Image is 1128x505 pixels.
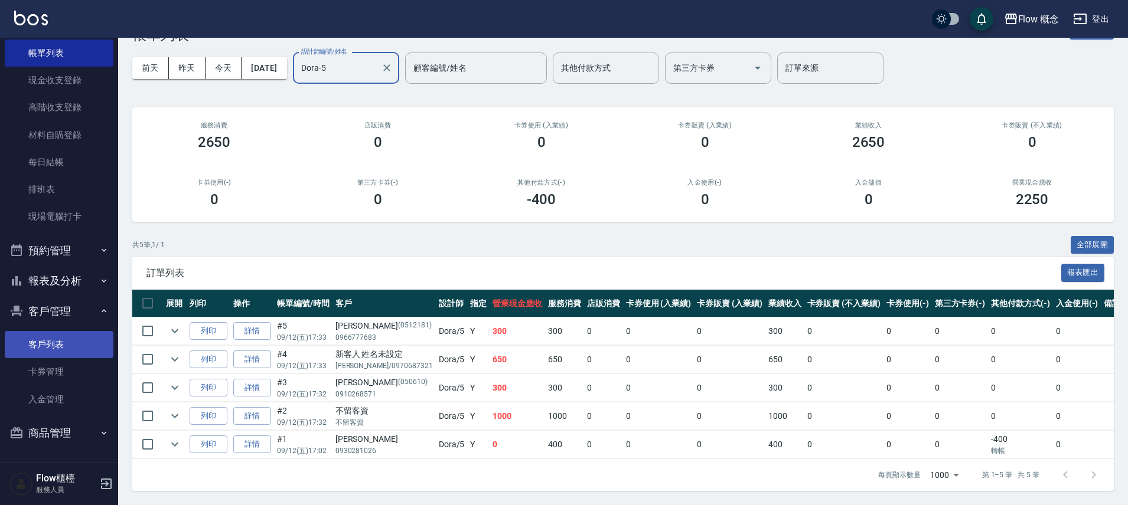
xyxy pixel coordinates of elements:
[5,122,113,149] a: 材料自購登錄
[210,191,219,208] h3: 0
[190,379,227,397] button: 列印
[146,122,282,129] h3: 服務消費
[374,191,382,208] h3: 0
[932,290,989,317] th: 第三方卡券(-)
[5,203,113,230] a: 現場電腦打卡
[1053,290,1101,317] th: 入金使用(-)
[398,320,432,332] p: (0512181)
[277,360,330,371] p: 09/12 (五) 17:33
[233,322,271,340] a: 詳情
[537,134,546,150] h3: 0
[1071,236,1114,254] button: 全部展開
[166,379,184,396] button: expand row
[765,290,804,317] th: 業績收入
[988,346,1053,373] td: 0
[206,57,242,79] button: 今天
[5,149,113,176] a: 每日結帳
[274,402,332,430] td: #2
[1068,8,1114,30] button: 登出
[166,322,184,340] button: expand row
[5,67,113,94] a: 現金收支登錄
[335,332,433,343] p: 0966777683
[623,402,695,430] td: 0
[310,122,445,129] h2: 店販消費
[694,374,765,402] td: 0
[584,317,623,345] td: 0
[701,191,709,208] h3: 0
[932,431,989,458] td: 0
[1053,431,1101,458] td: 0
[274,431,332,458] td: #1
[242,57,286,79] button: [DATE]
[490,317,545,345] td: 300
[765,374,804,402] td: 300
[5,235,113,266] button: 預約管理
[765,431,804,458] td: 400
[190,322,227,340] button: 列印
[5,265,113,296] button: 報表及分析
[932,374,989,402] td: 0
[335,360,433,371] p: [PERSON_NAME]/0970687321
[379,60,395,76] button: Clear
[1018,12,1059,27] div: Flow 概念
[932,402,989,430] td: 0
[637,122,772,129] h2: 卡券販賣 (入業績)
[5,176,113,203] a: 排班表
[190,350,227,369] button: 列印
[765,317,804,345] td: 300
[166,435,184,453] button: expand row
[804,402,884,430] td: 0
[694,317,765,345] td: 0
[878,470,921,480] p: 每頁顯示數量
[623,431,695,458] td: 0
[436,431,468,458] td: Dora /5
[335,320,433,332] div: [PERSON_NAME]
[277,389,330,399] p: 09/12 (五) 17:32
[623,374,695,402] td: 0
[584,431,623,458] td: 0
[166,350,184,368] button: expand row
[467,431,490,458] td: Y
[190,435,227,454] button: 列印
[5,358,113,385] a: 卡券管理
[694,431,765,458] td: 0
[163,290,187,317] th: 展開
[545,431,584,458] td: 400
[884,346,932,373] td: 0
[335,445,433,456] p: 0930281026
[146,179,282,186] h2: 卡券使用(-)
[988,374,1053,402] td: 0
[801,122,936,129] h2: 業績收入
[467,290,490,317] th: 指定
[884,374,932,402] td: 0
[335,433,433,445] div: [PERSON_NAME]
[14,11,48,25] img: Logo
[988,290,1053,317] th: 其他付款方式(-)
[1053,402,1101,430] td: 0
[277,445,330,456] p: 09/12 (五) 17:02
[5,94,113,121] a: 高階收支登錄
[1053,346,1101,373] td: 0
[804,346,884,373] td: 0
[490,290,545,317] th: 營業現金應收
[301,47,347,56] label: 設計師編號/姓名
[804,431,884,458] td: 0
[335,389,433,399] p: 0910268571
[1053,317,1101,345] td: 0
[623,290,695,317] th: 卡券使用 (入業績)
[584,290,623,317] th: 店販消費
[169,57,206,79] button: 昨天
[467,402,490,430] td: Y
[545,402,584,430] td: 1000
[5,296,113,327] button: 客戶管理
[467,346,490,373] td: Y
[398,376,428,389] p: (050610)
[1053,374,1101,402] td: 0
[9,472,33,496] img: Person
[5,40,113,67] a: 帳單列表
[436,346,468,373] td: Dora /5
[982,470,1039,480] p: 第 1–5 筆 共 5 筆
[274,317,332,345] td: #5
[132,240,165,250] p: 共 5 筆, 1 / 1
[964,122,1100,129] h2: 卡券販賣 (不入業績)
